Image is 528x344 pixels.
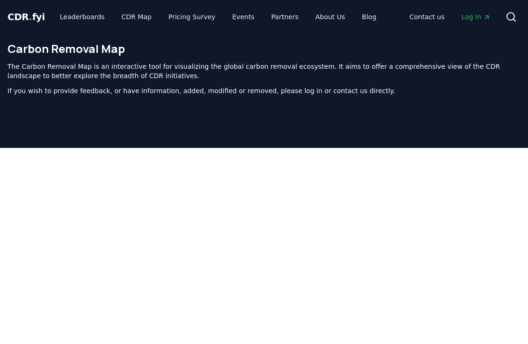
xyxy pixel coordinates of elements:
p: The Carbon Removal Map is an interactive tool for visualizing the global carbon removal ecosystem... [7,62,521,81]
p: If you wish to provide feedback, or have information, added, modified or removed, please log in o... [7,86,521,95]
nav: Main [402,8,498,25]
a: Blog [354,8,384,25]
h1: Carbon Removal Map [7,41,521,56]
a: Pricing Survey [161,8,223,25]
a: About Us [308,8,352,25]
a: Partners [264,8,306,25]
a: Contact us [402,8,452,25]
a: Events [225,8,262,25]
a: Leaderboards [52,8,112,25]
a: CDR.fyi [7,10,45,23]
span: CDR fyi [7,11,45,22]
span: . [29,11,32,22]
span: Log in [462,12,491,22]
a: Log in [454,8,498,25]
a: CDR Map [114,8,159,25]
nav: Main [52,8,384,25]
